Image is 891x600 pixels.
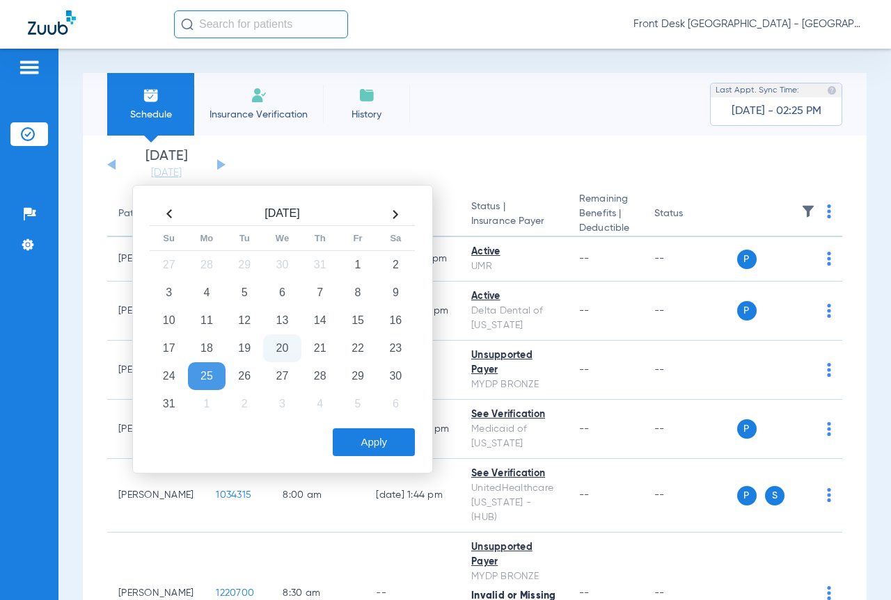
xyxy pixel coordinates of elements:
span: Insurance Payer [471,214,557,229]
td: -- [643,341,737,400]
img: group-dot-blue.svg [827,204,831,218]
span: P [737,301,757,321]
div: Unsupported Payer [471,348,557,378]
span: -- [579,588,590,598]
span: 1220700 [216,588,254,598]
img: group-dot-blue.svg [827,363,831,377]
td: [PERSON_NAME] [107,459,205,533]
iframe: Chat Widget [821,533,891,600]
td: 8:00 AM [271,459,365,533]
td: -- [643,459,737,533]
img: group-dot-blue.svg [827,422,831,436]
button: Apply [333,428,415,456]
div: Patient Name [118,206,180,221]
img: Schedule [143,87,159,104]
td: -- [643,237,737,282]
span: History [333,108,400,122]
span: -- [579,254,590,263]
span: 1034315 [216,490,251,500]
img: History [358,87,375,104]
a: [DATE] [125,166,208,180]
span: -- [579,365,590,375]
div: See Verification [471,467,557,481]
span: P [737,419,757,439]
th: Remaining Benefits | [568,192,642,237]
div: Medicaid of [US_STATE] [471,422,557,451]
td: [DATE] 1:44 PM [365,459,460,533]
span: Schedule [118,108,184,122]
img: Zuub Logo [28,10,76,35]
th: Status [643,192,737,237]
span: -- [579,424,590,434]
span: P [737,250,757,269]
span: -- [579,306,590,316]
img: filter.svg [801,204,815,218]
img: group-dot-blue.svg [827,488,831,502]
input: Search for patients [174,10,348,38]
img: hamburger-icon [18,59,40,76]
img: Manual Insurance Verification [251,87,267,104]
td: -- [643,400,737,459]
span: Insurance Verification [205,108,313,122]
div: MYDP BRONZE [471,378,557,392]
span: P [737,486,757,505]
img: group-dot-blue.svg [827,252,831,266]
div: UnitedHealthcare [US_STATE] - (HUB) [471,481,557,525]
div: UMR [471,259,557,274]
div: Delta Dental of [US_STATE] [471,304,557,333]
li: [DATE] [125,149,208,180]
th: [DATE] [188,203,377,226]
div: Unsupported Payer [471,540,557,569]
img: group-dot-blue.svg [827,304,831,318]
div: Active [471,289,557,304]
div: Active [471,245,557,259]
span: S [765,486,784,505]
span: Deductible [579,221,631,236]
div: Patient Name [118,206,194,221]
td: -- [643,282,737,341]
th: Status | [460,192,568,237]
img: last sync help info [827,86,837,95]
div: MYDP BRONZE [471,569,557,584]
span: -- [579,490,590,500]
img: Search Icon [181,18,194,31]
span: [DATE] - 02:25 PM [732,104,821,118]
span: Last Appt. Sync Time: [716,83,799,97]
span: Front Desk [GEOGRAPHIC_DATA] - [GEOGRAPHIC_DATA] | My Community Dental Centers [633,17,863,31]
div: See Verification [471,407,557,422]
